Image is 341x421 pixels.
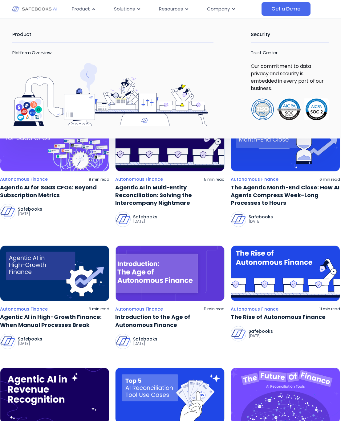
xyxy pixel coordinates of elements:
[18,207,42,211] p: Safebooks
[231,306,278,312] a: Autonomous Finance
[133,215,157,219] p: Safebooks
[18,337,42,341] p: Safebooks
[249,333,273,338] p: [DATE]
[18,341,42,346] p: [DATE]
[251,50,278,56] a: Trust Center
[12,50,51,56] a: Platform Overview
[72,6,90,13] span: Product
[115,176,163,182] a: Autonomous Finance
[133,341,157,346] p: [DATE]
[89,177,109,182] p: 8 min read
[319,177,340,182] p: 6 min read
[204,177,225,182] p: 5 min read
[231,212,246,227] img: Safebooks
[89,307,109,312] p: 6 min read
[249,329,273,333] p: Safebooks
[251,27,329,42] h2: Security
[204,307,225,312] p: 11 min read
[114,6,135,13] span: Solutions
[249,219,273,224] p: [DATE]
[67,3,262,15] div: Menu Toggle
[115,246,225,301] img: a purple background with the words the age of autonoous finance
[115,306,163,312] a: Autonomous Finance
[115,184,225,207] a: Agentic AI in Multi-Entity Reconciliation: Solving the Intercompany Nightmare
[133,219,157,224] p: [DATE]
[319,307,340,312] p: 11 min read
[115,313,225,328] a: Introduction to the Age of Autonomous Finance
[271,6,301,12] span: Get a Demo
[262,2,311,16] a: Get a Demo
[231,184,340,207] a: The Agentic Month-End Close: How AI Agents Compress Week-Long Processes to Hours
[249,215,273,219] p: Safebooks
[207,6,230,13] span: Company
[133,337,157,341] p: Safebooks
[67,3,262,15] nav: Menu
[116,212,130,227] img: Safebooks
[231,116,340,171] img: an hourglass with an arrow pointing to the right
[251,63,329,92] p: Our commitment to data privacy and security is embedded in every part of our business.
[0,204,15,219] img: Safebooks
[116,334,130,349] img: Safebooks
[115,116,225,171] img: a purple background with a line of boxes and a robot
[231,176,278,182] a: Autonomous Finance
[18,211,42,216] p: [DATE]
[12,27,213,42] h2: Product
[231,246,340,301] img: the rise of autonomus finance
[0,334,15,349] img: Safebooks
[231,326,246,341] img: Safebooks
[231,313,340,321] a: The Rise of Autonomous Finance
[159,6,183,13] span: Resources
